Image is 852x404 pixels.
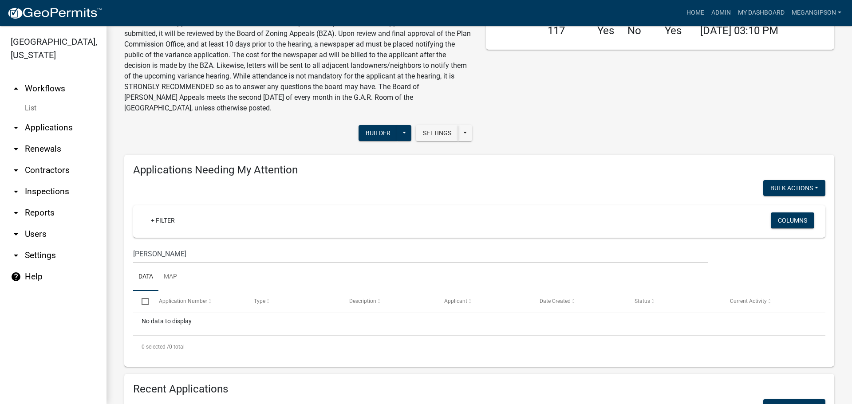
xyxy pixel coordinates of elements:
datatable-header-cell: Current Activity [721,291,816,312]
datatable-header-cell: Application Number [150,291,245,312]
span: Status [635,298,650,304]
div: 0 total [133,336,825,358]
span: Description [349,298,376,304]
a: Data [133,263,158,291]
i: arrow_drop_down [11,250,21,261]
span: Applicant [444,298,467,304]
button: Settings [416,125,458,141]
h4: Yes [597,24,614,37]
span: Application Number [159,298,207,304]
h4: Recent Applications [133,383,825,396]
datatable-header-cell: Status [626,291,722,312]
span: Type [254,298,265,304]
span: [DATE] 03:10 PM [700,24,778,37]
i: arrow_drop_down [11,144,21,154]
button: Builder [359,125,398,141]
button: Columns [771,212,814,228]
a: Home [683,4,708,21]
datatable-header-cell: Applicant [436,291,531,312]
h4: No [627,24,651,37]
i: arrow_drop_down [11,186,21,197]
span: 0 selected / [142,344,169,350]
i: arrow_drop_down [11,229,21,239]
a: Map [158,263,182,291]
i: arrow_drop_down [11,122,21,133]
h4: Yes [665,24,687,37]
a: megangipson [788,4,845,21]
span: Date Created [540,298,571,304]
p: Please use this application to file for variances and/or special exceptions. Once the application... [124,18,473,114]
a: Admin [708,4,734,21]
input: Search for applications [133,245,708,263]
a: My Dashboard [734,4,788,21]
h4: Applications Needing My Attention [133,164,825,177]
i: arrow_drop_up [11,83,21,94]
datatable-header-cell: Select [133,291,150,312]
button: Bulk Actions [763,180,825,196]
i: arrow_drop_down [11,165,21,176]
datatable-header-cell: Date Created [531,291,626,312]
datatable-header-cell: Description [340,291,436,312]
i: help [11,271,21,282]
i: arrow_drop_down [11,208,21,218]
span: Current Activity [730,298,767,304]
a: + Filter [144,212,182,228]
h4: 117 [548,24,584,37]
div: No data to display [133,313,825,335]
datatable-header-cell: Type [245,291,341,312]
